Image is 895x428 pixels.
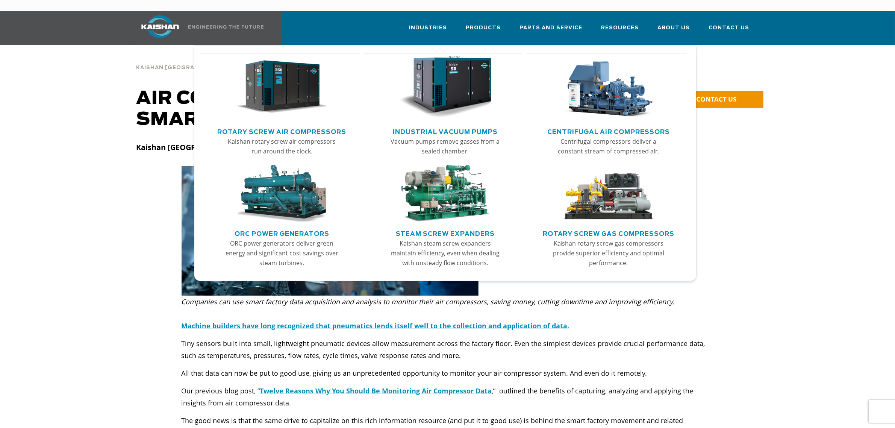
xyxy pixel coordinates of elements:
em: Companies can use smart factory data acquisition and analysis to monitor their air compressors, s... [182,297,675,306]
span: About Us [658,24,690,32]
span: Contact Us [709,24,750,32]
p: ORC power generators deliver green energy and significant cost savings over steam turbines. [223,238,341,268]
a: Machine builders have long recognized that pneumatics lends itself well to the collection and app... [182,321,569,330]
span: Products [466,24,501,32]
img: thumb-Rotary-Screw-Gas-Compressors [562,165,655,223]
span: Industries [409,24,447,32]
span: Resources [601,24,639,32]
a: Industries [409,18,447,44]
a: Centrifugal Air Compressors [547,125,670,137]
p: Kaishan rotary screw air compressors run around the clock. [223,137,341,156]
div: > [136,56,432,74]
p: Kaishan steam screw expanders maintain efficiency, even when dealing with unsteady flow conditions. [386,238,504,268]
a: Rotary Screw Air Compressors [217,125,346,137]
span: Kaishan [GEOGRAPHIC_DATA] [136,65,232,70]
p: Vacuum pumps remove gasses from a sealed chamber. [386,137,504,156]
p: Centrifugal compressors deliver a constant stream of compressed air. [550,137,667,156]
a: About Us [658,18,690,44]
a: Steam Screw Expanders [396,227,495,238]
a: Kaishan [GEOGRAPHIC_DATA] [136,64,232,71]
img: thumb-Centrifugal-Air-Compressors [562,56,655,118]
span: Parts and Service [520,24,583,32]
a: Resources [601,18,639,44]
strong: Kaishan [GEOGRAPHIC_DATA] | [DATE] | Uncategorized [136,142,339,152]
u: Machine builders have long recognized that pneumatics lends itself well to the collection and app... [182,321,568,330]
img: thumb-Steam-Screw-Expanders [399,165,491,223]
a: Kaishan USA [132,11,265,45]
a: Industrial Vacuum Pumps [393,125,498,137]
p: Tiny sensors built into small, lightweight pneumatic devices allow measurement across the factory... [182,337,714,361]
a: Contact Us [709,18,750,44]
a: Products [466,18,501,44]
a: Twelve Reasons Why You Should Be Monitoring Air Compressor Data [260,386,492,395]
img: thumb-Rotary-Screw-Air-Compressors [235,56,328,118]
a: CONTACT US [670,91,763,108]
img: Engineering the future [188,25,264,29]
img: thumb-ORC-Power-Generators [235,165,328,223]
img: thumb-Industrial-Vacuum-Pumps [399,56,491,118]
a: Rotary Screw Gas Compressors [543,227,675,238]
a: Parts and Service [520,18,583,44]
a: ORC Power Generators [235,227,329,238]
p: Kaishan rotary screw gas compressors provide superior efficiency and optimal performance. [550,238,667,268]
img: kaishan logo [132,15,188,38]
p: Our previous blog post, “ ,” outlined the benefits of capturing, analyzing and applying the insig... [182,385,714,409]
span: CONTACT US [697,95,737,103]
h1: Air Compressor Monitoring Tools for a Smart Factory [136,88,633,130]
p: All that data can now be put to good use, giving us an unprecedented opportunity to monitor your ... [182,367,714,379]
img: Air Compressor Monitoring Tools for a Smart Factory [182,166,479,296]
